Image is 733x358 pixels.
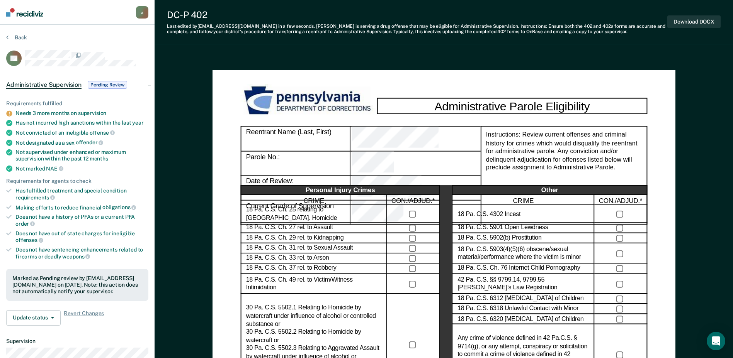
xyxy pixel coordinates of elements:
span: NAE [46,165,63,172]
div: Not convicted of an ineligible [15,129,148,136]
dt: Supervision [6,338,148,344]
div: Parole No.: [350,151,481,176]
span: months [90,155,108,162]
img: PDOC Logo [240,84,377,118]
div: Last edited by [EMAIL_ADDRESS][DOMAIN_NAME] . [PERSON_NAME] is serving a drug offense that may be... [167,24,667,35]
span: Revert Changes [64,310,104,326]
span: in a few seconds [278,24,314,29]
label: 18 Pa. C.S. 4302 Incest [457,210,520,218]
div: Not designated as a sex [15,139,148,146]
div: Date of Review: [240,176,350,200]
span: year [132,120,143,126]
label: 18 Pa. C.S. 6312 [MEDICAL_DATA] of Children [457,295,583,303]
label: 18 Pa. C.S. Ch. 31 rel. to Sexual Assault [246,244,352,252]
label: 18 Pa. C.S. 5902(b) Prostitution [457,234,542,242]
div: Other [452,185,647,195]
label: 18 Pa. C.S. 6318 Unlawful Contact with Minor [457,305,578,313]
span: obligations [102,204,136,210]
span: offender [76,139,104,145]
div: Parole No.: [240,151,350,176]
button: a [136,6,148,19]
label: 18 Pa. C.S. Ch. 33 rel. to Arson [246,254,329,262]
div: Does not have sentencing enhancements related to firearms or deadly [15,247,148,260]
div: Marked as Pending review by [EMAIL_ADDRESS][DOMAIN_NAME] on [DATE]. Note: this action does not au... [12,275,142,294]
label: 18 Pa. C.S. Ch. 76 Internet Child Pornography [457,265,580,273]
span: offenses [15,237,43,243]
span: Pending Review [88,81,127,89]
div: Does not have out of state charges for ineligible [15,230,148,243]
div: Has not incurred high sanctions within the last [15,120,148,126]
div: Not marked [15,165,148,172]
div: Administrative Parole Eligibility [377,98,647,114]
div: Instructions: Review current offenses and criminal history for crimes which would disqualify the ... [480,126,647,225]
label: 18 Pa. C.S. 5901 Open Lewdness [457,224,548,232]
div: CON./ADJUD.* [594,195,647,205]
div: Does not have a history of PFAs or a current PFA order [15,214,148,227]
span: requirements [15,194,55,201]
button: Download DOCX [667,15,721,28]
span: offense [90,130,115,136]
div: Needs 3 more months on supervision [15,110,148,117]
div: Not supervised under enhanced or maximum supervision within the past 12 [15,149,148,162]
label: 18 Pa. C.S. 6320 [MEDICAL_DATA] of Children [457,315,583,323]
div: Open Intercom Messenger [707,332,725,350]
span: weapons [62,253,90,260]
div: Reentrant Name (Last, First) [240,126,350,151]
label: 42 Pa. C.S. §§ 9799.14, 9799.55 [PERSON_NAME]’s Law Registration [457,276,589,292]
div: Requirements for agents to check [6,178,148,184]
div: Has fulfilled treatment and special condition [15,187,148,201]
div: Making efforts to reduce financial [15,204,148,211]
div: CRIME [240,195,387,205]
div: Personal Injury Crimes [240,185,440,195]
div: Requirements fulfilled [6,100,148,107]
label: 18 Pa. C.S. 5903(4)(5)(6) obscene/sexual material/performance where the victim is minor [457,245,589,262]
label: 18 Pa. C.S. Ch. 29 rel. to Kidnapping [246,234,344,242]
button: Back [6,34,27,41]
img: Recidiviz [6,8,43,17]
label: 18 Pa. C.S. Ch. 37 rel. to Robbery [246,265,336,273]
div: CON./ADJUD.* [387,195,440,205]
div: DC-P 402 [167,9,667,20]
div: Reentrant Name (Last, First) [350,126,481,151]
div: Date of Review: [350,176,481,200]
label: 18 Pa. C.S. Ch. 27 rel. to Assault [246,224,333,232]
span: Administrative Supervision [6,81,82,89]
div: CRIME [452,195,594,205]
label: 18 Pa. C.S. Ch. 25 relating to [GEOGRAPHIC_DATA]. Homicide [246,206,381,222]
button: Update status [6,310,61,326]
label: 18 Pa. C.S. Ch. 49 rel. to Victim/Witness Intimidation [246,276,381,292]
